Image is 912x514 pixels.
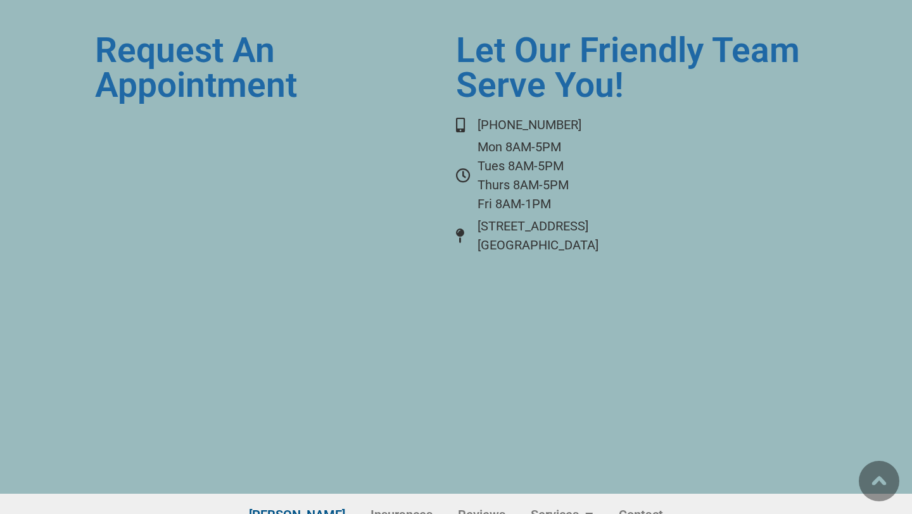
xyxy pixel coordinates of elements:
[474,115,581,134] span: [PHONE_NUMBER]
[474,137,569,213] span: Mon 8AM-5PM Tues 8AM-5PM Thurs 8AM-5PM Fri 8AM-1PM
[474,216,598,254] span: [STREET_ADDRESS] [GEOGRAPHIC_DATA]
[456,33,801,103] h2: Let Our Friendly Team Serve You!
[95,33,440,103] h2: Request an Appointment
[456,115,801,134] a: [PHONE_NUMBER]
